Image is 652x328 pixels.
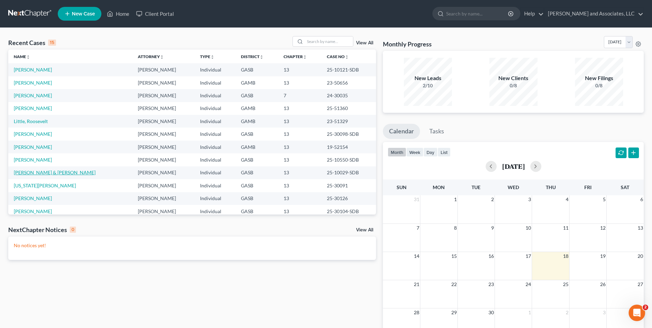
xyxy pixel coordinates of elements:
a: Case Nounfold_more [327,54,349,59]
span: Mon [433,184,445,190]
td: [PERSON_NAME] [132,89,195,102]
td: 23-51329 [321,115,376,128]
span: 26 [599,280,606,288]
span: 10 [525,224,532,232]
td: [PERSON_NAME] [132,166,195,179]
a: [PERSON_NAME] and Associates, LLC [544,8,643,20]
a: Client Portal [133,8,177,20]
span: 3 [528,195,532,204]
a: [PERSON_NAME] [14,131,52,137]
a: [US_STATE][PERSON_NAME] [14,183,76,188]
td: 13 [278,205,321,218]
span: 22 [451,280,457,288]
td: [PERSON_NAME] [132,63,195,76]
span: 27 [637,280,644,288]
td: Individual [195,205,235,218]
td: GASB [235,89,278,102]
td: [PERSON_NAME] [132,205,195,218]
td: 13 [278,128,321,140]
span: 17 [525,252,532,260]
td: Individual [195,89,235,102]
span: 13 [637,224,644,232]
a: Typeunfold_more [200,54,214,59]
span: Thu [546,184,556,190]
a: [PERSON_NAME] & [PERSON_NAME] [14,170,96,175]
span: 25 [562,280,569,288]
a: [PERSON_NAME] [14,105,52,111]
a: Little, Roosevelt [14,118,48,124]
span: Sun [397,184,407,190]
td: Individual [195,128,235,140]
span: 20 [637,252,644,260]
div: New Filings [575,74,623,82]
span: 15 [451,252,457,260]
td: 13 [278,179,321,192]
span: 30 [488,308,495,317]
td: [PERSON_NAME] [132,128,195,140]
td: Individual [195,153,235,166]
td: GASB [235,179,278,192]
a: [PERSON_NAME] [14,67,52,73]
td: 13 [278,102,321,115]
a: [PERSON_NAME] [14,92,52,98]
span: 12 [599,224,606,232]
i: unfold_more [26,55,30,59]
div: 0/8 [575,82,623,89]
a: Help [521,8,544,20]
td: 13 [278,166,321,179]
td: 13 [278,141,321,153]
td: GASB [235,166,278,179]
span: 1 [528,308,532,317]
a: View All [356,41,373,45]
a: [PERSON_NAME] [14,195,52,201]
span: 5 [602,195,606,204]
td: 25-30104-SDB [321,205,376,218]
span: Tue [472,184,480,190]
td: GAMB [235,76,278,89]
span: 4 [565,195,569,204]
a: Chapterunfold_more [284,54,307,59]
i: unfold_more [160,55,164,59]
span: 18 [562,252,569,260]
span: Fri [584,184,592,190]
h3: Monthly Progress [383,40,432,48]
div: Recent Cases [8,39,56,47]
td: GASB [235,205,278,218]
span: 2 [643,305,648,310]
i: unfold_more [259,55,264,59]
td: 25-10121-SDB [321,63,376,76]
td: [PERSON_NAME] [132,141,195,153]
div: NextChapter Notices [8,226,76,234]
td: Individual [195,115,235,128]
td: 13 [278,76,321,89]
td: GASB [235,153,278,166]
div: 2/10 [404,82,452,89]
a: Calendar [383,124,420,139]
td: GAMB [235,141,278,153]
a: Districtunfold_more [241,54,264,59]
span: 23 [488,280,495,288]
p: No notices yet! [14,242,371,249]
span: 7 [416,224,420,232]
td: 25-30126 [321,192,376,205]
td: [PERSON_NAME] [132,115,195,128]
td: Individual [195,63,235,76]
span: Wed [508,184,519,190]
td: 25-10029-SDB [321,166,376,179]
td: GAMB [235,102,278,115]
a: [PERSON_NAME] [14,80,52,86]
a: [PERSON_NAME] [14,144,52,150]
a: Home [103,8,133,20]
td: [PERSON_NAME] [132,76,195,89]
a: [PERSON_NAME] [14,157,52,163]
span: 2 [565,308,569,317]
td: 13 [278,115,321,128]
span: 21 [413,280,420,288]
i: unfold_more [210,55,214,59]
td: [PERSON_NAME] [132,192,195,205]
td: [PERSON_NAME] [132,102,195,115]
td: 7 [278,89,321,102]
td: GASB [235,128,278,140]
td: Individual [195,179,235,192]
td: GASB [235,63,278,76]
